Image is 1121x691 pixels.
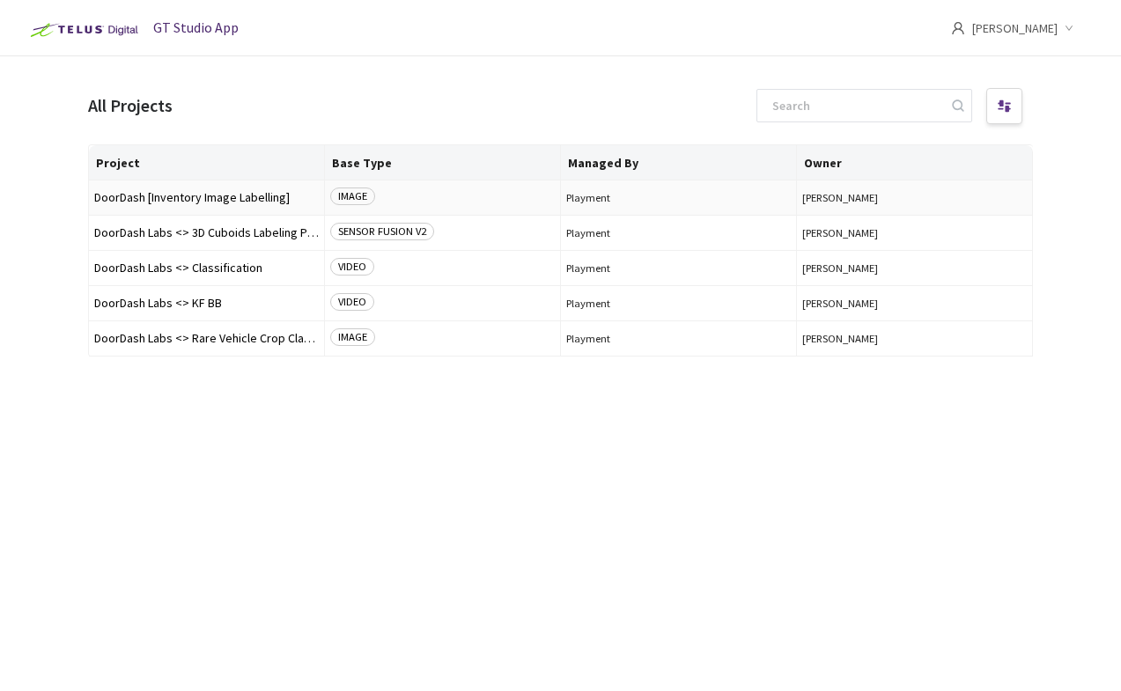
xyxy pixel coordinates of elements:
[94,297,319,310] span: DoorDash Labs <> KF BB
[762,90,949,121] input: Search
[802,226,1027,239] button: [PERSON_NAME]
[330,258,374,276] span: VIDEO
[94,191,319,204] span: DoorDash [Inventory Image Labelling]
[1065,24,1073,33] span: down
[802,261,1027,275] button: [PERSON_NAME]
[88,93,173,119] div: All Projects
[802,297,1027,310] button: [PERSON_NAME]
[566,226,791,239] span: Playment
[325,145,561,180] th: Base Type
[566,297,791,310] span: Playment
[802,332,1027,345] button: [PERSON_NAME]
[566,261,791,275] span: Playment
[330,293,374,311] span: VIDEO
[89,145,325,180] th: Project
[21,16,144,44] img: Telus
[561,145,797,180] th: Managed By
[566,332,791,345] span: Playment
[330,223,434,240] span: SENSOR FUSION V2
[330,187,375,205] span: IMAGE
[802,191,1027,204] button: [PERSON_NAME]
[94,226,319,239] button: DoorDash Labs <> 3D Cuboids Labeling Project
[951,21,965,35] span: user
[330,328,375,346] span: IMAGE
[94,261,319,275] span: DoorDash Labs <> Classification
[797,145,1033,180] th: Owner
[94,332,319,345] button: DoorDash Labs <> Rare Vehicle Crop Classification
[153,18,239,36] span: GT Studio App
[566,191,791,204] span: Playment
